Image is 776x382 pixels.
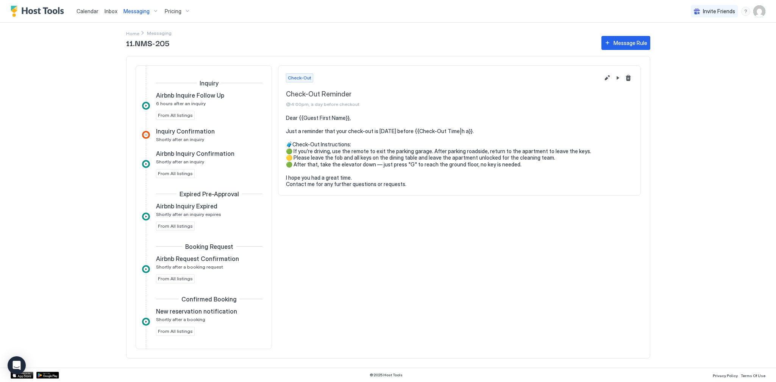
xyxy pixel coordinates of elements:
a: Host Tools Logo [11,6,67,17]
span: Invite Friends [703,8,735,15]
span: From All listings [158,170,193,177]
span: 11.NMS-205 [126,37,594,48]
button: Delete message rule [624,73,633,82]
button: Edit message rule [603,73,612,82]
span: Terms Of Use [741,373,765,378]
div: Message Rule [614,39,647,47]
div: menu [741,7,750,16]
span: From All listings [158,223,193,230]
span: 6 hours after an inquiry [156,101,206,106]
button: Message Rule [601,36,650,50]
span: Check-Out [288,75,311,81]
span: Shortly after an inquiry [156,137,204,142]
span: From All listings [158,112,193,119]
span: Pricing [165,8,181,15]
span: Shortly after a booking request [156,264,223,270]
span: Booking Request [185,243,233,250]
div: Open Intercom Messenger [8,356,26,374]
span: New reservation notification [156,307,237,315]
span: Inbox [105,8,117,14]
div: User profile [753,5,765,17]
span: Check-Out Reminder [286,90,600,99]
span: Inquiry Confirmation [156,127,215,135]
span: Airbnb Request Confirmation [156,255,239,262]
span: Airbnb Inquiry Expired [156,202,217,210]
span: Privacy Policy [713,373,738,378]
span: Messaging [123,8,150,15]
span: Expired Pre-Approval [180,190,239,198]
div: Breadcrumb [126,29,139,37]
span: Confirmed Booking [181,295,237,303]
span: Airbnb Inquiry Confirmation [156,150,234,157]
span: From All listings [158,328,193,335]
span: Shortly after a booking [156,317,205,322]
a: Google Play Store [36,372,59,379]
a: Terms Of Use [741,371,765,379]
span: Inquiry [200,79,219,87]
span: Shortly after an inquiry expires [156,211,221,217]
a: Home [126,29,139,37]
span: © 2025 Host Tools [370,373,403,377]
span: From All listings [158,275,193,282]
span: Home [126,31,139,36]
a: Inbox [105,7,117,15]
span: @4:00pm, a day before checkout [286,101,600,107]
span: Breadcrumb [147,30,172,36]
span: Airbnb Inquire Follow Up [156,92,224,99]
a: App Store [11,372,33,379]
button: Pause Message Rule [613,73,622,82]
span: Shortly after an inquiry [156,159,204,165]
span: Calendar [77,8,98,14]
a: Privacy Policy [713,371,738,379]
a: Calendar [77,7,98,15]
pre: Dear {{Guest First Name}}, Just a reminder that your check-out is [DATE] before {{Check-Out Time|... [286,115,633,188]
